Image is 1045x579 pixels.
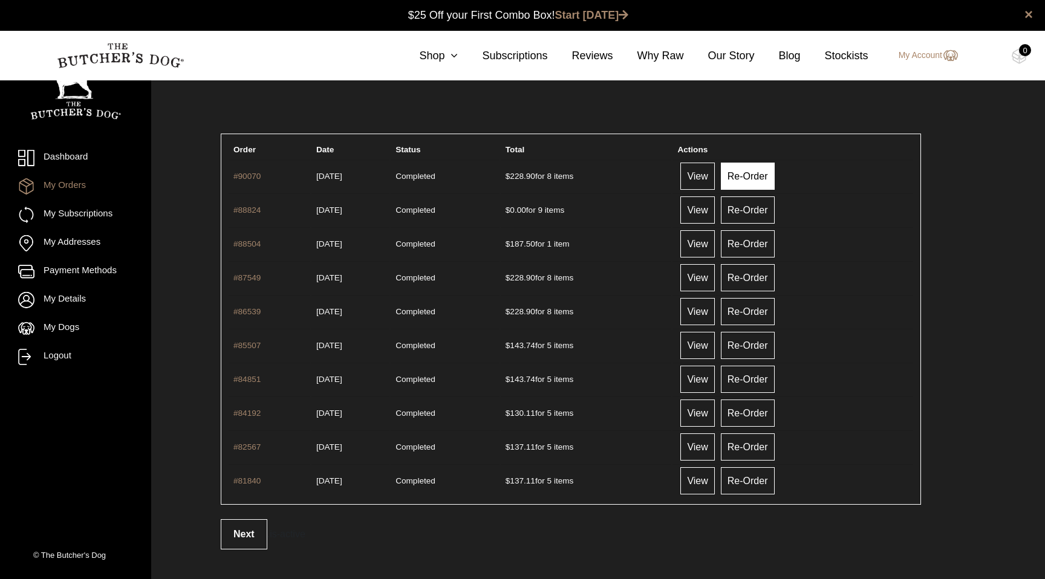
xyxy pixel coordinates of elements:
a: Re-Order [721,196,775,224]
a: Logout [18,349,133,365]
a: View [680,298,714,325]
td: Completed [391,396,500,429]
a: My Details [18,292,133,308]
span: $ [506,442,510,451]
td: for 5 items [501,396,672,429]
a: Re-Order [721,467,775,494]
a: #87549 [233,273,261,282]
td: for 8 items [501,295,672,328]
span: $ [506,205,510,215]
a: Stockists [801,48,868,64]
a: View [680,467,714,494]
td: for 9 items [501,193,672,226]
span: $ [506,172,510,181]
span: 143.74 [506,341,535,350]
a: #84851 [233,375,261,384]
span: $ [506,239,510,248]
a: Re-Order [721,264,775,291]
time: [DATE] [316,205,342,215]
td: for 5 items [501,430,672,463]
a: My Orders [18,178,133,195]
a: #88824 [233,205,261,215]
time: [DATE] [316,239,342,248]
a: My Dogs [18,320,133,337]
time: [DATE] [316,273,342,282]
span: 137.11 [506,476,535,485]
a: #85507 [233,341,261,350]
span: Status [396,145,421,154]
span: $ [506,476,510,485]
time: [DATE] [316,409,342,418]
span: 143.74 [506,375,535,384]
a: Subscriptions [458,48,547,64]
time: [DATE] [316,442,342,451]
a: Shop [395,48,458,64]
a: Re-Order [721,230,775,257]
a: Dashboard [18,150,133,166]
a: Reviews [547,48,613,64]
a: Why Raw [613,48,684,64]
img: TBD_Cart-Empty.png [1012,48,1027,64]
td: for 5 items [501,464,672,497]
a: #86539 [233,307,261,316]
time: [DATE] [316,375,342,384]
td: Completed [391,227,500,260]
a: Re-Order [721,433,775,461]
span: Order [233,145,256,154]
td: Completed [391,261,500,294]
a: close [1024,7,1033,22]
a: Blog [755,48,801,64]
td: Completed [391,160,500,192]
time: [DATE] [316,307,342,316]
a: My Account [887,48,958,63]
a: #84192 [233,409,261,418]
a: Next [221,519,267,549]
time: [DATE] [316,172,342,181]
a: Start [DATE] [555,9,629,21]
span: $ [506,409,510,418]
a: Re-Order [721,163,775,190]
a: My Subscriptions [18,207,133,223]
a: View [680,196,714,224]
td: Completed [391,295,500,328]
a: Re-Order [721,298,775,325]
span: Actions [677,145,708,154]
a: Re-Order [721,366,775,393]
a: My Addresses [18,235,133,251]
span: $ [506,273,510,282]
div: .is-active [221,519,921,549]
td: for 5 items [501,363,672,395]
td: for 8 items [501,160,672,192]
span: $ [506,375,510,384]
time: [DATE] [316,341,342,350]
a: Re-Order [721,332,775,359]
a: View [680,264,714,291]
a: View [680,399,714,427]
span: $ [506,307,510,316]
a: #81840 [233,476,261,485]
td: Completed [391,193,500,226]
time: [DATE] [316,476,342,485]
a: View [680,332,714,359]
a: View [680,163,714,190]
a: #88504 [233,239,261,248]
td: Completed [391,329,500,361]
span: Date [316,145,334,154]
span: 130.11 [506,409,535,418]
span: 187.50 [506,239,535,248]
td: for 8 items [501,261,672,294]
span: 228.90 [506,172,535,181]
a: View [680,366,714,393]
a: Our Story [684,48,755,64]
img: TBD_Portrait_Logo_White.png [30,62,121,120]
span: 137.11 [506,442,535,451]
span: 228.90 [506,273,535,282]
div: 0 [1019,44,1031,56]
span: Total [506,145,524,154]
span: 228.90 [506,307,535,316]
td: Completed [391,363,500,395]
a: #90070 [233,172,261,181]
td: for 1 item [501,227,672,260]
span: $ [506,341,510,350]
td: Completed [391,430,500,463]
